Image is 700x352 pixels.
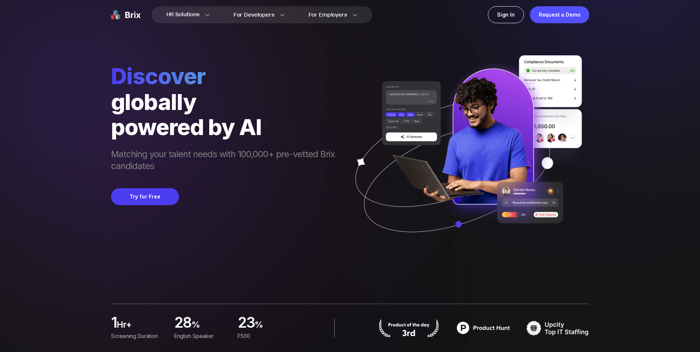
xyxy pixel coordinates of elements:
div: powered by AI [111,114,342,139]
span: For Employers [308,11,347,19]
div: globally [111,89,342,114]
div: F500 [237,332,292,340]
img: product hunt badge [452,319,515,337]
span: 1 [111,316,117,331]
div: English Speaker [174,332,228,340]
a: Request a Demo [530,6,589,23]
span: % [192,319,229,334]
img: ai generate [342,55,589,254]
span: HR Solutions [166,9,200,21]
span: For Developers [234,11,275,19]
span: Discover [111,63,342,89]
img: product hunt badge [377,319,440,337]
span: % [255,319,292,334]
a: Sign In [488,6,524,23]
span: 23 [237,316,255,331]
span: Matching your talent needs with 100,000+ pre-vetted Brix candidates [111,148,342,173]
div: Screening duration [111,332,165,340]
span: hr+ [117,319,165,334]
img: TOP IT STAFFING [527,319,589,337]
button: Try for Free [111,188,179,205]
span: 28 [174,316,192,331]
